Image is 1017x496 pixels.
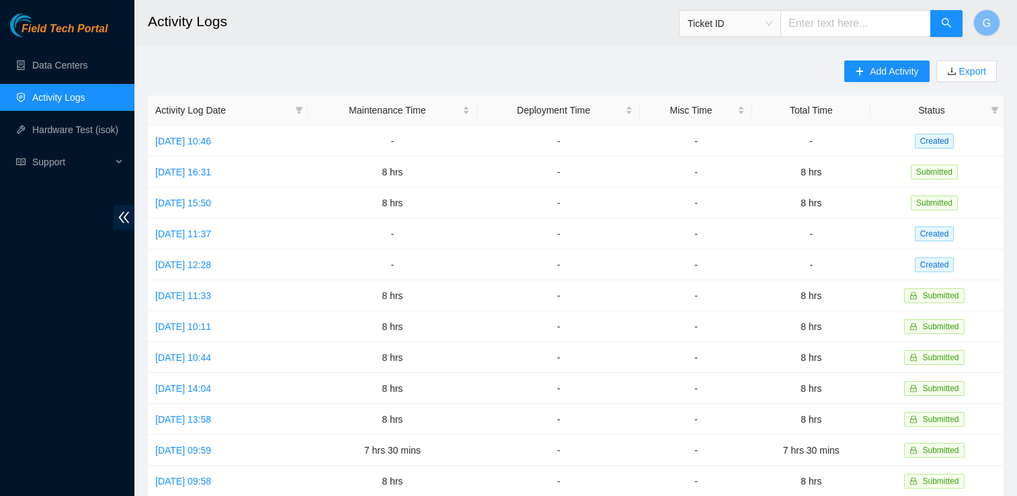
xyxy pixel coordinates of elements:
a: [DATE] 12:28 [155,259,211,270]
a: [DATE] 10:11 [155,321,211,332]
a: Akamai TechnologiesField Tech Portal [10,24,108,42]
a: [DATE] 16:31 [155,167,211,177]
td: 8 hrs [752,404,870,435]
a: [DATE] 13:58 [155,414,211,425]
td: - [640,218,751,249]
span: lock [909,446,918,454]
td: - [477,157,641,188]
td: - [477,249,641,280]
span: lock [909,354,918,362]
span: Created [915,226,954,241]
span: Created [915,134,954,149]
span: Activity Log Date [155,103,290,118]
td: 8 hrs [308,404,477,435]
td: - [640,249,751,280]
td: 7 hrs 30 mins [752,435,870,466]
span: lock [909,292,918,300]
td: - [640,157,751,188]
td: 8 hrs [308,188,477,218]
span: plus [855,67,864,77]
a: [DATE] 10:44 [155,352,211,363]
button: G [973,9,1000,36]
img: Akamai Technologies [10,13,68,37]
input: Enter text here... [780,10,931,37]
td: - [752,218,870,249]
td: 8 hrs [752,373,870,404]
a: [DATE] 09:58 [155,476,211,487]
td: 8 hrs [308,373,477,404]
td: - [640,188,751,218]
td: - [477,373,641,404]
th: Total Time [752,95,870,126]
td: - [477,126,641,157]
span: filter [292,100,306,120]
span: Support [32,149,112,175]
span: Add Activity [870,64,918,79]
td: - [640,404,751,435]
td: - [477,188,641,218]
span: lock [909,477,918,485]
span: lock [909,323,918,331]
td: - [308,218,477,249]
span: download [947,67,957,77]
span: G [983,15,991,32]
td: 8 hrs [752,157,870,188]
a: Activity Logs [32,92,85,103]
span: lock [909,415,918,423]
span: Ticket ID [688,13,772,34]
a: Export [957,66,986,77]
a: [DATE] 11:33 [155,290,211,301]
span: Field Tech Portal [22,23,108,36]
td: 8 hrs [752,280,870,311]
button: search [930,10,963,37]
td: - [752,126,870,157]
span: Submitted [911,165,958,179]
span: read [16,157,26,167]
td: - [308,126,477,157]
a: [DATE] 14:04 [155,383,211,394]
td: 8 hrs [752,311,870,342]
a: [DATE] 11:37 [155,229,211,239]
td: - [477,311,641,342]
td: 8 hrs [752,188,870,218]
button: downloadExport [936,60,997,82]
a: [DATE] 10:46 [155,136,211,147]
td: - [640,342,751,373]
td: - [752,249,870,280]
span: lock [909,384,918,392]
span: filter [295,106,303,114]
span: Submitted [922,322,959,331]
button: plusAdd Activity [844,60,929,82]
span: Submitted [911,196,958,210]
span: Created [915,257,954,272]
span: Submitted [922,384,959,393]
a: [DATE] 09:59 [155,445,211,456]
span: filter [991,106,999,114]
td: - [640,126,751,157]
td: 8 hrs [308,157,477,188]
span: Submitted [922,291,959,300]
td: - [477,404,641,435]
span: double-left [114,205,134,230]
td: - [477,342,641,373]
td: - [477,218,641,249]
span: Submitted [922,353,959,362]
td: - [477,280,641,311]
a: Data Centers [32,60,87,71]
td: 8 hrs [308,342,477,373]
span: filter [988,100,1002,120]
a: Hardware Test (isok) [32,124,118,135]
span: search [941,17,952,30]
td: 8 hrs [308,311,477,342]
span: Submitted [922,415,959,424]
td: 8 hrs [308,280,477,311]
td: - [640,311,751,342]
span: Submitted [922,477,959,486]
td: 8 hrs [752,342,870,373]
td: - [640,280,751,311]
td: 7 hrs 30 mins [308,435,477,466]
td: - [477,435,641,466]
span: Submitted [922,446,959,455]
td: - [640,373,751,404]
a: [DATE] 15:50 [155,198,211,208]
